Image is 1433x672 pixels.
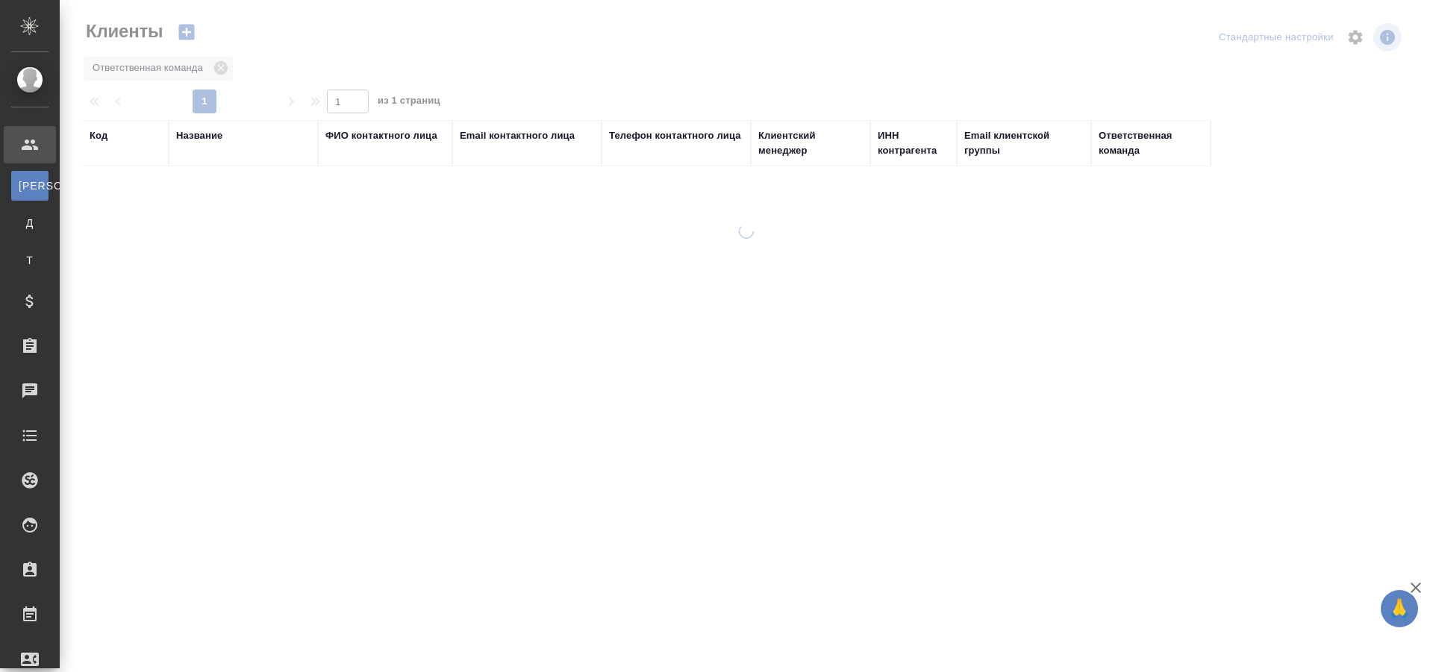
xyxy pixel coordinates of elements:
[325,128,437,143] div: ФИО контактного лица
[878,128,949,158] div: ИНН контрагента
[1099,128,1203,158] div: Ответственная команда
[19,253,41,268] span: Т
[460,128,575,143] div: Email контактного лица
[11,208,49,238] a: Д
[1381,590,1418,627] button: 🙏
[90,128,107,143] div: Код
[11,171,49,201] a: [PERSON_NAME]
[19,216,41,230] span: Д
[1387,593,1412,624] span: 🙏
[758,128,863,158] div: Клиентский менеджер
[176,128,222,143] div: Название
[19,178,41,193] span: [PERSON_NAME]
[964,128,1084,158] div: Email клиентской группы
[609,128,741,143] div: Телефон контактного лица
[11,245,49,275] a: Т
